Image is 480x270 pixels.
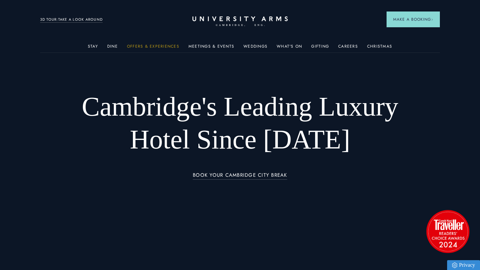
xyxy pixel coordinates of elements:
[277,44,302,53] a: What's On
[40,17,103,23] a: 3D TOUR:TAKE A LOOK AROUND
[367,44,392,53] a: Christmas
[193,172,287,180] a: BOOK YOUR CAMBRIDGE CITY BREAK
[338,44,358,53] a: Careers
[431,18,433,21] img: Arrow icon
[423,207,472,256] img: image-2524eff8f0c5d55edbf694693304c4387916dea5-1501x1501-png
[127,44,179,53] a: Offers & Experiences
[387,11,440,27] button: Make a BookingArrow icon
[243,44,267,53] a: Weddings
[189,44,234,53] a: Meetings & Events
[88,44,98,53] a: Stay
[311,44,329,53] a: Gifting
[107,44,118,53] a: Dine
[452,262,457,268] img: Privacy
[447,260,480,270] a: Privacy
[192,16,288,27] a: Home
[393,16,433,22] span: Make a Booking
[80,90,400,156] h1: Cambridge's Leading Luxury Hotel Since [DATE]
